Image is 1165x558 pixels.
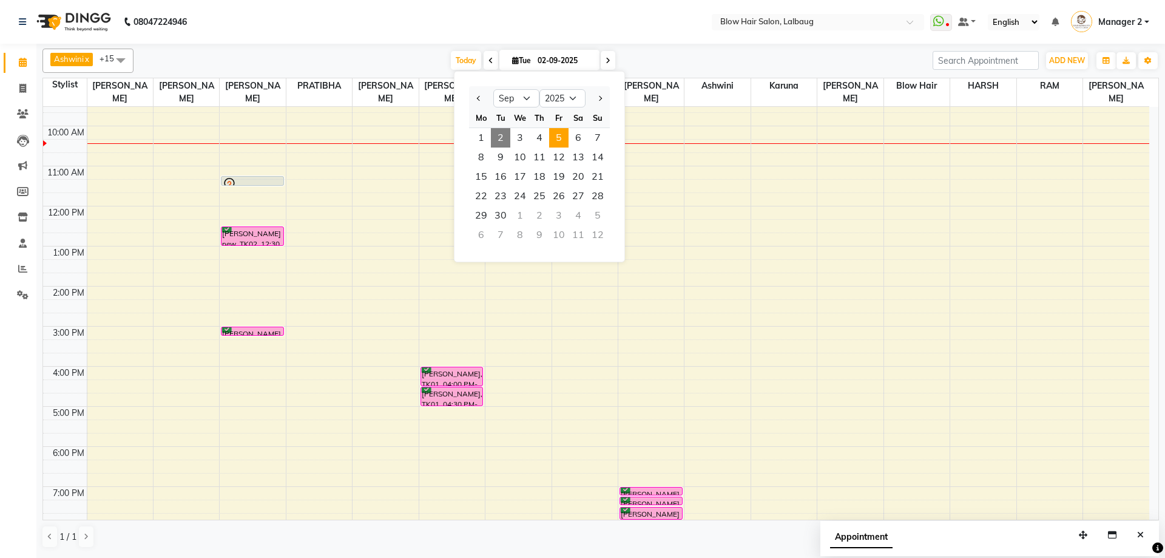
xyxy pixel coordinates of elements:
[510,186,530,206] span: 24
[509,56,534,65] span: Tue
[491,206,510,225] span: 30
[154,78,219,106] span: [PERSON_NAME]
[950,78,1016,94] span: HARSH
[491,225,510,245] div: Tuesday, October 7, 2025
[530,167,549,186] span: 18
[87,78,153,106] span: [PERSON_NAME]
[471,186,491,206] div: Monday, September 22, 2025
[353,78,418,106] span: [PERSON_NAME]
[471,128,491,148] span: 1
[530,108,549,128] div: Th
[471,206,491,225] span: 29
[1098,16,1142,29] span: Manager 2
[684,78,750,94] span: Ashwini
[493,89,539,107] select: Select month
[569,148,588,167] span: 13
[491,108,510,128] div: Tu
[491,167,510,186] div: Tuesday, September 16, 2025
[510,167,530,186] div: Wednesday, September 17, 2025
[133,5,187,39] b: 08047224946
[530,148,549,167] span: 11
[31,5,114,39] img: logo
[588,148,607,167] span: 14
[588,167,607,186] span: 21
[471,148,491,167] span: 8
[471,225,491,245] div: Monday, October 6, 2025
[491,148,510,167] div: Tuesday, September 9, 2025
[549,186,569,206] div: Friday, September 26, 2025
[1071,11,1092,32] img: Manager 2
[569,108,588,128] div: Sa
[530,128,549,148] span: 4
[50,447,87,460] div: 6:00 PM
[569,148,588,167] div: Saturday, September 13, 2025
[1017,78,1082,94] span: RAM
[50,247,87,259] div: 1:00 PM
[588,206,607,225] div: Sunday, October 5, 2025
[530,167,549,186] div: Thursday, September 18, 2025
[884,78,950,94] span: Blow Hair
[510,148,530,167] div: Wednesday, September 10, 2025
[510,186,530,206] div: Wednesday, September 24, 2025
[45,126,87,139] div: 10:00 AM
[471,108,491,128] div: Mo
[100,53,123,63] span: +15
[933,51,1039,70] input: Search Appointment
[534,52,595,70] input: 2025-09-02
[595,89,605,108] button: Next month
[510,128,530,148] span: 3
[474,89,484,108] button: Previous month
[618,78,684,106] span: [PERSON_NAME]
[588,225,607,245] div: Sunday, October 12, 2025
[1049,56,1085,65] span: ADD NEW
[549,206,569,225] div: Friday, October 3, 2025
[549,128,569,148] div: Friday, September 5, 2025
[530,225,549,245] div: Thursday, October 9, 2025
[491,148,510,167] span: 9
[620,508,682,519] div: [PERSON_NAME] [DATE], TK03, 07:30 PM-07:50 PM, REMOVALS (Women)-NATURAL NAIL GEL REMOVAL
[471,167,491,186] div: Monday, September 15, 2025
[510,128,530,148] div: Wednesday, September 3, 2025
[549,148,569,167] div: Friday, September 12, 2025
[530,148,549,167] div: Thursday, September 11, 2025
[830,526,893,548] span: Appointment
[491,186,510,206] div: Tuesday, September 23, 2025
[50,487,87,500] div: 7:00 PM
[588,167,607,186] div: Sunday, September 21, 2025
[620,488,682,495] div: [PERSON_NAME] [DATE], TK03, 07:00 PM-07:10 PM, THREADING (Women)-EYEBROWS
[471,128,491,148] div: Monday, September 1, 2025
[491,128,510,148] div: Tuesday, September 2, 2025
[588,128,607,148] span: 7
[220,78,285,106] span: [PERSON_NAME]
[451,51,481,70] span: Today
[588,108,607,128] div: Su
[549,167,569,186] div: Friday, September 19, 2025
[45,166,87,179] div: 11:00 AM
[569,186,588,206] div: Saturday, September 27, 2025
[491,206,510,225] div: Tuesday, September 30, 2025
[569,167,588,186] div: Saturday, September 20, 2025
[286,78,352,94] span: PRATIBHA
[569,206,588,225] div: Saturday, October 4, 2025
[569,128,588,148] span: 6
[530,186,549,206] span: 25
[539,89,586,107] select: Select year
[419,78,485,106] span: [PERSON_NAME]
[1046,52,1088,69] button: ADD NEW
[569,186,588,206] span: 27
[530,206,549,225] div: Thursday, October 2, 2025
[1132,526,1149,545] button: Close
[491,186,510,206] span: 23
[549,128,569,148] span: 5
[221,327,283,335] div: [PERSON_NAME], TK05, 03:00 PM-03:15 PM, Inoa Root Touch Up -Men
[50,407,87,420] div: 5:00 PM
[46,206,87,219] div: 12:00 PM
[471,206,491,225] div: Monday, September 29, 2025
[510,148,530,167] span: 10
[530,186,549,206] div: Thursday, September 25, 2025
[510,167,530,186] span: 17
[50,327,87,339] div: 3:00 PM
[221,177,283,185] div: [PERSON_NAME] new, TK04, 11:15 AM-11:30 AM, Inoa Root Touch Up Women
[1083,78,1149,106] span: [PERSON_NAME]
[84,54,89,64] a: x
